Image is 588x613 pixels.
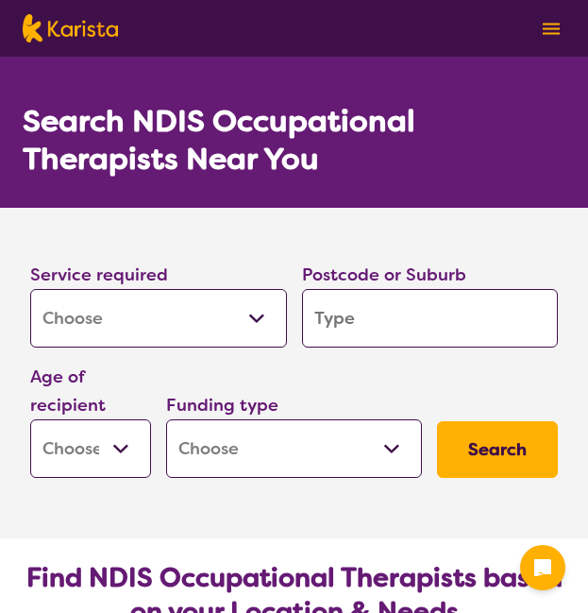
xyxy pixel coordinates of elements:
button: Search [437,421,558,478]
label: Funding type [166,394,278,417]
img: menu [543,23,560,35]
label: Service required [30,264,168,286]
h1: Search NDIS Occupational Therapists Near You [23,102,565,178]
label: Age of recipient [30,366,106,417]
label: Postcode or Suburb [302,264,466,286]
img: Karista logo [23,14,118,43]
input: Type [302,289,559,348]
